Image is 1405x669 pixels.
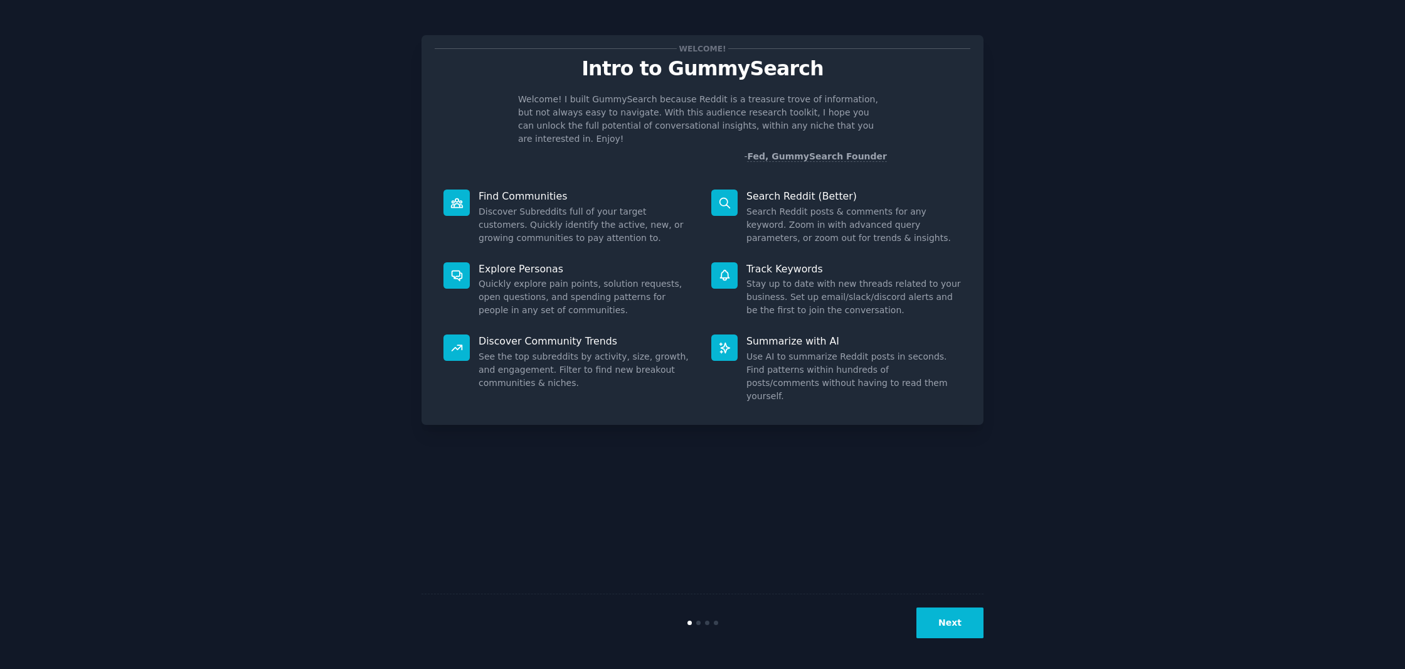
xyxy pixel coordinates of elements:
a: Fed, GummySearch Founder [747,151,887,162]
dd: Discover Subreddits full of your target customers. Quickly identify the active, new, or growing c... [479,205,694,245]
span: Welcome! [677,42,728,55]
dd: Search Reddit posts & comments for any keyword. Zoom in with advanced query parameters, or zoom o... [746,205,962,245]
dd: See the top subreddits by activity, size, growth, and engagement. Filter to find new breakout com... [479,350,694,390]
p: Summarize with AI [746,334,962,348]
div: - [744,150,887,163]
dd: Stay up to date with new threads related to your business. Set up email/slack/discord alerts and ... [746,277,962,317]
p: Intro to GummySearch [435,58,970,80]
p: Find Communities [479,190,694,203]
p: Search Reddit (Better) [746,190,962,203]
p: Discover Community Trends [479,334,694,348]
button: Next [916,607,984,638]
p: Track Keywords [746,262,962,276]
dd: Quickly explore pain points, solution requests, open questions, and spending patterns for people ... [479,277,694,317]
p: Explore Personas [479,262,694,276]
dd: Use AI to summarize Reddit posts in seconds. Find patterns within hundreds of posts/comments with... [746,350,962,403]
p: Welcome! I built GummySearch because Reddit is a treasure trove of information, but not always ea... [518,93,887,146]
